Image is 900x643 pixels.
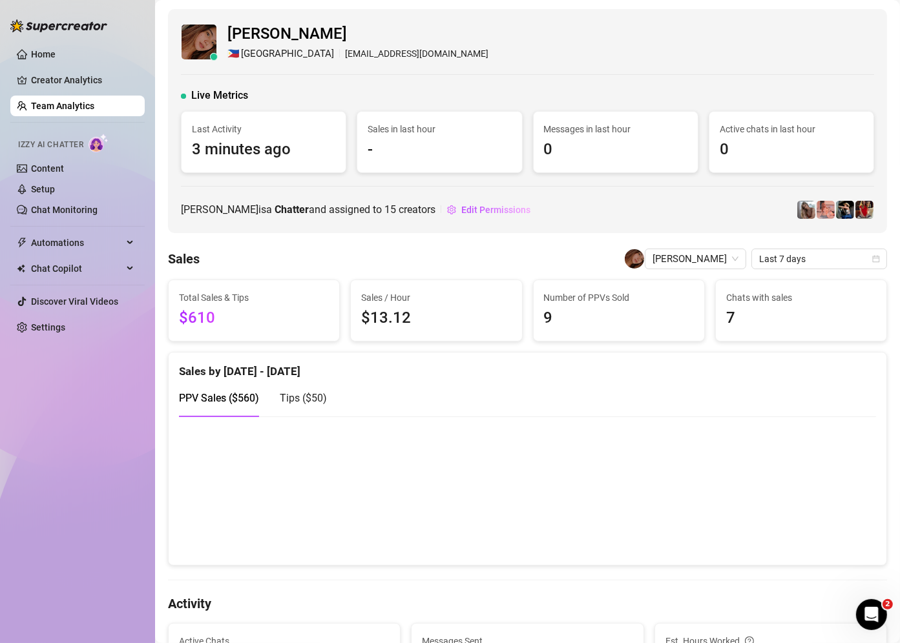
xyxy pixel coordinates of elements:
[544,122,687,136] span: Messages in last hour
[227,46,240,62] span: 🇵🇭
[179,392,259,404] span: PPV Sales ( $560 )
[31,49,56,59] a: Home
[31,296,118,307] a: Discover Viral Videos
[275,203,309,216] b: Chatter
[31,101,94,111] a: Team Analytics
[653,249,738,269] span: Danielle
[89,134,109,152] img: AI Chatter
[836,201,854,219] img: Kaliana
[227,46,488,62] div: [EMAIL_ADDRESS][DOMAIN_NAME]
[31,205,98,215] a: Chat Monitoring
[759,249,879,269] span: Last 7 days
[31,322,65,332] a: Settings
[241,46,334,62] span: [GEOGRAPHIC_DATA]
[384,203,396,216] span: 15
[280,392,327,404] span: Tips ( $50 )
[227,22,488,46] span: [PERSON_NAME]
[368,122,511,136] span: Sales in last hour
[544,138,687,162] span: 0
[17,264,25,273] img: Chat Copilot
[31,232,123,253] span: Automations
[461,205,530,215] span: Edit Permissions
[625,249,644,269] img: Danielle
[368,138,511,162] span: -
[181,201,435,218] span: [PERSON_NAME] is a and assigned to creators
[192,122,335,136] span: Last Activity
[31,258,123,279] span: Chat Copilot
[447,205,456,214] span: setting
[31,70,134,90] a: Creator Analytics
[883,599,893,609] span: 2
[17,238,27,248] span: thunderbolt
[179,291,329,305] span: Total Sales & Tips
[361,291,511,305] span: Sales / Hour
[726,306,876,331] span: 7
[361,306,511,331] span: $13.12
[168,595,887,613] h4: Activity
[797,201,815,219] img: Kat
[168,250,200,268] h4: Sales
[855,201,874,219] img: Caroline
[872,255,880,263] span: calendar
[191,88,248,103] span: Live Metrics
[544,291,694,305] span: Number of PPVs Sold
[192,138,335,162] span: 3 minutes ago
[817,201,835,219] img: Kat XXX
[10,19,107,32] img: logo-BBDzfeDw.svg
[179,352,876,380] div: Sales by [DATE] - [DATE]
[720,122,863,136] span: Active chats in last hour
[446,199,531,220] button: Edit Permissions
[726,291,876,305] span: Chats with sales
[182,25,216,59] img: Danielle
[31,184,55,194] a: Setup
[544,306,694,331] span: 9
[18,139,83,151] span: Izzy AI Chatter
[31,163,64,174] a: Content
[856,599,887,630] iframe: Intercom live chat
[179,306,329,331] span: $610
[720,138,863,162] span: 0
